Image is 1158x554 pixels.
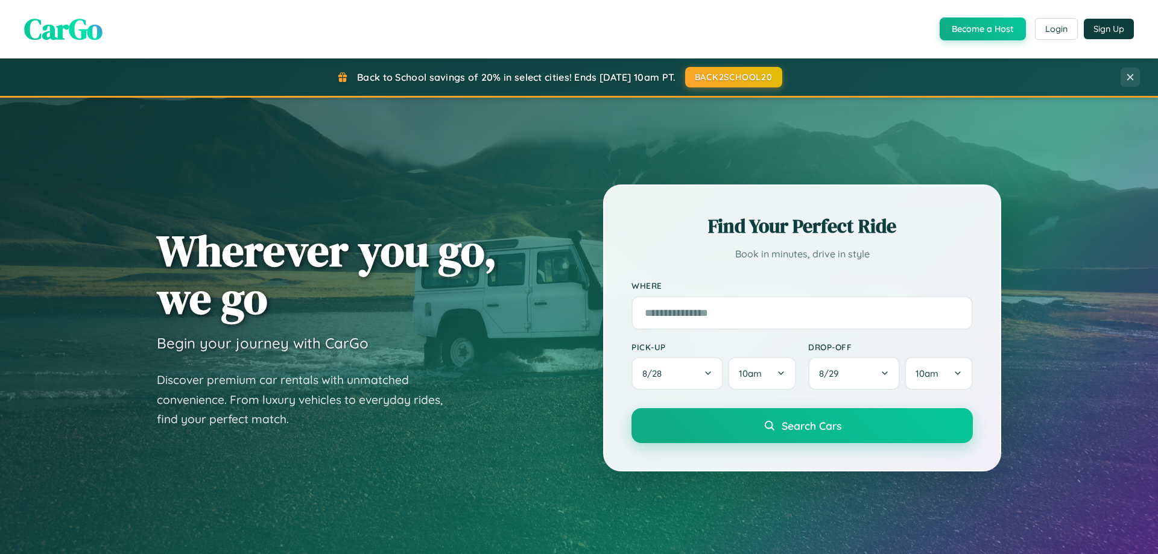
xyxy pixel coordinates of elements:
label: Drop-off [808,342,973,352]
button: BACK2SCHOOL20 [685,67,782,87]
span: 8 / 29 [819,368,844,379]
button: 10am [905,357,973,390]
p: Book in minutes, drive in style [631,245,973,263]
button: Become a Host [940,17,1026,40]
button: Search Cars [631,408,973,443]
span: 8 / 28 [642,368,668,379]
label: Pick-up [631,342,796,352]
h2: Find Your Perfect Ride [631,213,973,239]
span: CarGo [24,9,103,49]
span: Back to School savings of 20% in select cities! Ends [DATE] 10am PT. [357,71,675,83]
p: Discover premium car rentals with unmatched convenience. From luxury vehicles to everyday rides, ... [157,370,458,429]
button: Login [1035,18,1078,40]
button: 8/28 [631,357,723,390]
button: 8/29 [808,357,900,390]
button: Sign Up [1084,19,1134,39]
label: Where [631,281,973,291]
h1: Wherever you go, we go [157,227,497,322]
span: 10am [739,368,762,379]
h3: Begin your journey with CarGo [157,334,369,352]
span: 10am [916,368,938,379]
button: 10am [728,357,796,390]
span: Search Cars [782,419,841,432]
